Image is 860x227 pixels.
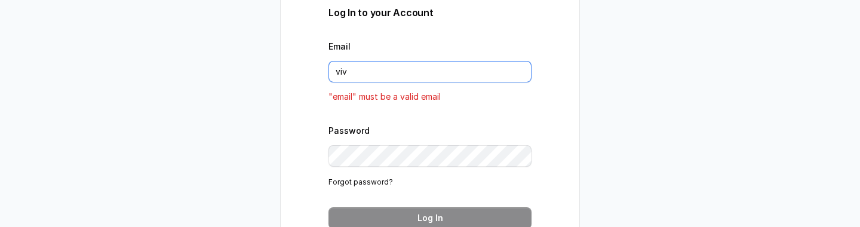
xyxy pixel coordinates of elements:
[328,125,370,136] label: Password
[328,177,393,186] a: Forgot password?
[328,61,532,82] input: youremail@example.com
[328,90,532,104] p: "email" must be a valid email
[328,41,351,51] label: Email
[328,5,532,20] h3: Log In to your Account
